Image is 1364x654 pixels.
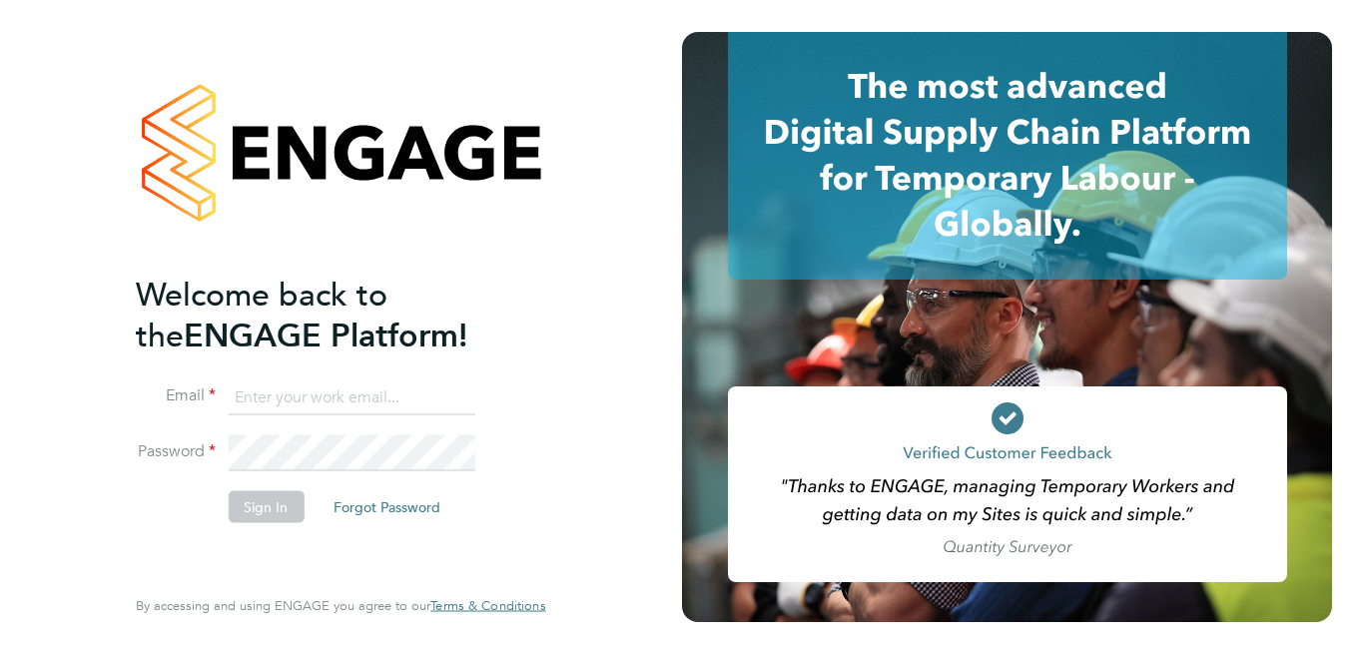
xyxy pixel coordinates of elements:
a: Terms & Conditions [430,598,545,614]
label: Password [136,441,216,462]
span: Welcome back to the [136,275,387,354]
label: Email [136,385,216,406]
button: Forgot Password [318,491,456,523]
button: Sign In [228,491,304,523]
input: Enter your work email... [228,379,474,415]
h2: ENGAGE Platform! [136,274,525,355]
span: Terms & Conditions [430,597,545,614]
span: By accessing and using ENGAGE you agree to our [136,597,545,614]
